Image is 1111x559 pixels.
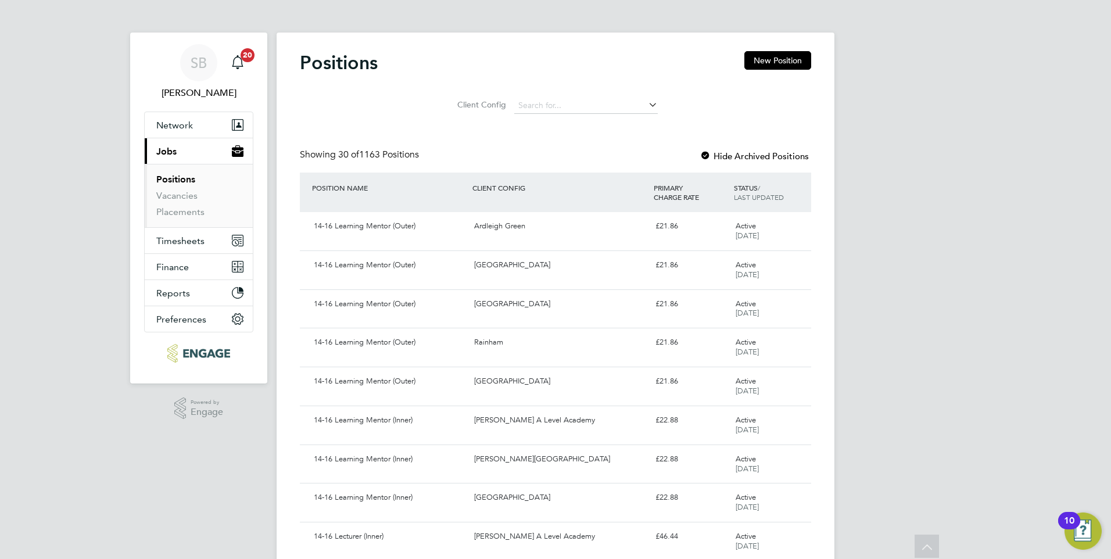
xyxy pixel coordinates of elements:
div: 14-16 Learning Mentor (Outer) [309,333,470,352]
span: Active [736,415,756,425]
span: Finance [156,261,189,273]
span: Active [736,221,756,231]
div: CLIENT CONFIG [470,177,650,198]
div: 14-16 Learning Mentor (Outer) [309,217,470,236]
span: LAST UPDATED [734,192,784,202]
div: £22.88 [651,450,731,469]
button: Reports [145,280,253,306]
span: [DATE] [736,425,759,435]
span: SB [191,55,207,70]
div: £21.86 [651,333,731,352]
div: POSITION NAME [309,177,470,198]
span: Powered by [191,397,223,407]
span: Active [736,531,756,541]
div: Rainham [470,333,650,352]
span: Active [736,299,756,309]
div: £21.86 [651,295,731,314]
div: 14-16 Learning Mentor (Outer) [309,372,470,391]
label: Hide Archived Positions [700,150,809,162]
div: [PERSON_NAME] A Level Academy [470,527,650,546]
div: 14-16 Learning Mentor (Inner) [309,488,470,507]
div: £46.44 [651,527,731,546]
span: Stephen Brayshaw [144,86,253,100]
label: Client Config [454,99,506,110]
span: [DATE] [736,464,759,474]
div: £21.86 [651,217,731,236]
div: [GEOGRAPHIC_DATA] [470,372,650,391]
span: 20 [241,48,255,62]
a: Go to home page [144,344,253,363]
span: [DATE] [736,502,759,512]
div: 14-16 Learning Mentor (Outer) [309,295,470,314]
span: Active [736,337,756,347]
span: Reports [156,288,190,299]
nav: Main navigation [130,33,267,384]
span: 30 of [338,149,359,160]
span: Network [156,120,193,131]
button: Finance [145,254,253,279]
a: SB[PERSON_NAME] [144,44,253,100]
span: / [758,183,760,192]
button: Network [145,112,253,138]
div: £21.86 [651,372,731,391]
div: Showing [300,149,421,161]
a: Vacancies [156,190,198,201]
div: 14-16 Lecturer (Inner) [309,527,470,546]
div: 14-16 Learning Mentor (Inner) [309,450,470,469]
span: Timesheets [156,235,205,246]
span: [DATE] [736,231,759,241]
a: Placements [156,206,205,217]
div: STATUS [731,177,811,207]
a: Powered byEngage [174,397,224,420]
button: Open Resource Center, 10 new notifications [1065,513,1102,550]
span: 1163 Positions [338,149,419,160]
div: £21.86 [651,256,731,275]
span: Active [736,492,756,502]
div: Ardleigh Green [470,217,650,236]
button: Jobs [145,138,253,164]
span: Jobs [156,146,177,157]
button: Timesheets [145,228,253,253]
button: Preferences [145,306,253,332]
div: 14-16 Learning Mentor (Outer) [309,256,470,275]
div: [GEOGRAPHIC_DATA] [470,488,650,507]
span: Active [736,260,756,270]
span: Active [736,376,756,386]
h2: Positions [300,51,378,74]
img: ncclondon-logo-retina.png [167,344,230,363]
span: [DATE] [736,270,759,279]
span: Active [736,454,756,464]
div: [PERSON_NAME][GEOGRAPHIC_DATA] [470,450,650,469]
div: 14-16 Learning Mentor (Inner) [309,411,470,430]
div: [GEOGRAPHIC_DATA] [470,256,650,275]
div: PRIMARY CHARGE RATE [651,177,731,207]
span: [DATE] [736,347,759,357]
span: Engage [191,407,223,417]
a: Positions [156,174,195,185]
div: £22.88 [651,488,731,507]
div: 10 [1064,521,1074,536]
div: [PERSON_NAME] A Level Academy [470,411,650,430]
span: [DATE] [736,541,759,551]
span: Preferences [156,314,206,325]
a: 20 [226,44,249,81]
div: [GEOGRAPHIC_DATA] [470,295,650,314]
div: Jobs [145,164,253,227]
span: [DATE] [736,308,759,318]
div: £22.88 [651,411,731,430]
button: New Position [744,51,811,70]
input: Search for... [514,98,658,114]
span: [DATE] [736,386,759,396]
